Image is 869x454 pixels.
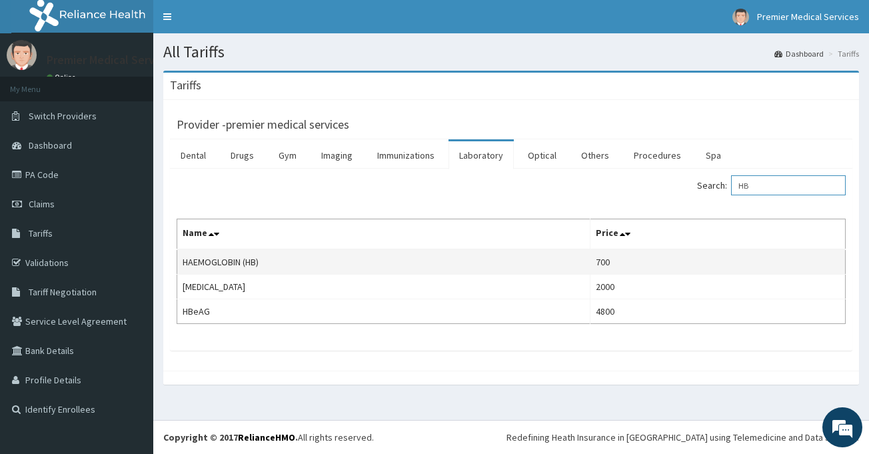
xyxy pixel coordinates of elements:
footer: All rights reserved. [153,420,869,454]
h3: Tariffs [170,79,201,91]
h3: Provider - premier medical services [177,119,349,131]
a: Imaging [311,141,363,169]
td: 4800 [590,299,845,324]
a: Spa [695,141,732,169]
a: Drugs [220,141,265,169]
a: Others [570,141,620,169]
label: Search: [697,175,846,195]
a: Immunizations [367,141,445,169]
span: Tariff Negotiation [29,286,97,298]
td: 700 [590,249,845,275]
th: Name [177,219,590,250]
td: [MEDICAL_DATA] [177,275,590,299]
a: Dashboard [774,48,824,59]
div: Redefining Heath Insurance in [GEOGRAPHIC_DATA] using Telemedicine and Data Science! [506,431,859,444]
a: Online [47,73,79,82]
input: Search: [731,175,846,195]
span: Premier Medical Services [757,11,859,23]
a: Dental [170,141,217,169]
span: Switch Providers [29,110,97,122]
a: Gym [268,141,307,169]
img: User Image [7,40,37,70]
a: Optical [517,141,567,169]
td: HBeAG [177,299,590,324]
td: HAEMOGLOBIN (HB) [177,249,590,275]
span: We're online! [77,140,184,275]
th: Price [590,219,845,250]
strong: Copyright © 2017 . [163,431,298,443]
img: User Image [732,9,749,25]
a: RelianceHMO [238,431,295,443]
div: Minimize live chat window [219,7,251,39]
td: 2000 [590,275,845,299]
span: Tariffs [29,227,53,239]
textarea: Type your message and hit 'Enter' [7,308,254,355]
img: d_794563401_company_1708531726252_794563401 [25,67,54,100]
a: Procedures [623,141,692,169]
h1: All Tariffs [163,43,859,61]
a: Laboratory [448,141,514,169]
span: Dashboard [29,139,72,151]
span: Claims [29,198,55,210]
div: Chat with us now [69,75,224,92]
li: Tariffs [825,48,859,59]
p: Premier Medical Services [47,54,175,66]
